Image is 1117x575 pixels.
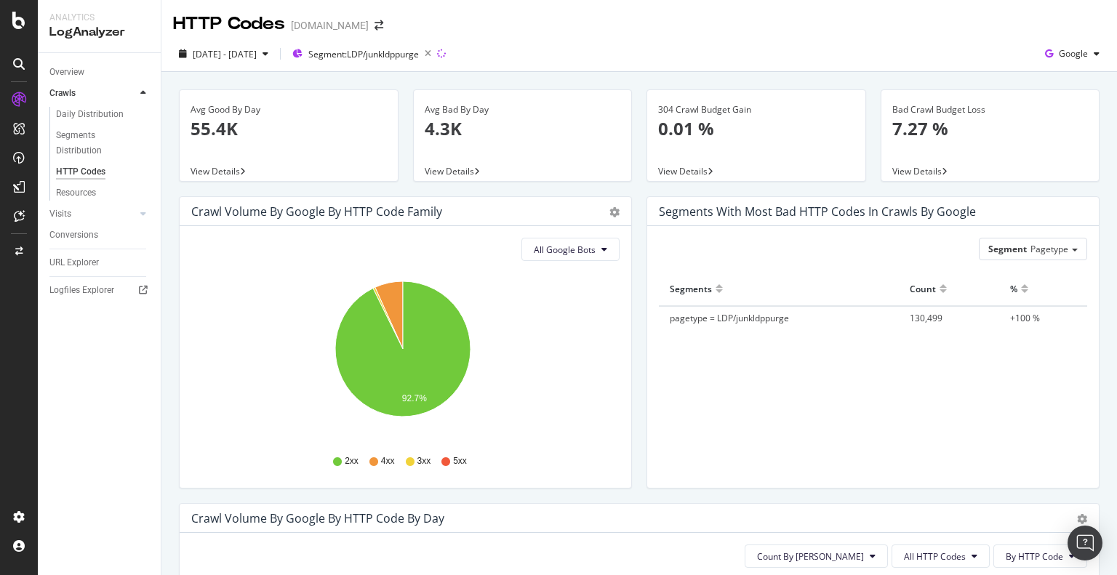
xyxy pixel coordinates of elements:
[988,243,1027,255] span: Segment
[49,65,151,80] a: Overview
[1039,42,1105,65] button: Google
[49,206,71,222] div: Visits
[56,185,96,201] div: Resources
[892,103,1089,116] div: Bad Crawl Budget Loss
[609,207,620,217] div: gear
[745,544,888,568] button: Count By [PERSON_NAME]
[49,255,151,270] a: URL Explorer
[757,550,864,563] span: Count By Day
[56,128,137,158] div: Segments Distribution
[191,511,444,526] div: Crawl Volume by google by HTTP Code by Day
[425,103,621,116] div: Avg Bad By Day
[417,455,431,467] span: 3xx
[49,283,114,298] div: Logfiles Explorer
[375,20,383,31] div: arrow-right-arrow-left
[191,273,614,441] svg: A chart.
[892,544,990,568] button: All HTTP Codes
[904,550,966,563] span: All HTTP Codes
[1006,550,1063,563] span: By HTTP Code
[453,455,467,467] span: 5xx
[658,103,854,116] div: 304 Crawl Budget Gain
[49,206,136,222] a: Visits
[910,312,942,324] span: 130,499
[1010,277,1017,300] div: %
[287,42,437,65] button: Segment:LDP/junkldppurge
[49,65,84,80] div: Overview
[49,86,76,101] div: Crawls
[49,12,149,24] div: Analytics
[56,107,151,122] a: Daily Distribution
[49,228,98,243] div: Conversions
[1010,312,1040,324] span: +100 %
[191,204,442,219] div: Crawl Volume by google by HTTP Code Family
[191,165,240,177] span: View Details
[56,128,151,158] a: Segments Distribution
[56,107,124,122] div: Daily Distribution
[521,238,620,261] button: All Google Bots
[49,24,149,41] div: LogAnalyzer
[173,12,285,36] div: HTTP Codes
[534,244,596,256] span: All Google Bots
[658,116,854,141] p: 0.01 %
[670,277,712,300] div: Segments
[910,277,936,300] div: Count
[56,164,151,180] a: HTTP Codes
[1059,47,1088,60] span: Google
[49,228,151,243] a: Conversions
[1068,526,1102,560] div: Open Intercom Messenger
[56,164,105,180] div: HTTP Codes
[892,165,942,177] span: View Details
[1030,243,1068,255] span: Pagetype
[659,204,976,219] div: Segments with most bad HTTP codes in Crawls by google
[191,116,387,141] p: 55.4K
[425,165,474,177] span: View Details
[49,283,151,298] a: Logfiles Explorer
[173,42,274,65] button: [DATE] - [DATE]
[381,455,395,467] span: 4xx
[193,48,257,60] span: [DATE] - [DATE]
[345,455,359,467] span: 2xx
[308,48,419,60] span: Segment: LDP/junkldppurge
[49,255,99,270] div: URL Explorer
[402,394,427,404] text: 92.7%
[658,165,708,177] span: View Details
[892,116,1089,141] p: 7.27 %
[670,312,789,324] span: pagetype = LDP/junkldppurge
[291,18,369,33] div: [DOMAIN_NAME]
[191,103,387,116] div: Avg Good By Day
[56,185,151,201] a: Resources
[993,544,1087,568] button: By HTTP Code
[49,86,136,101] a: Crawls
[1077,514,1087,524] div: gear
[425,116,621,141] p: 4.3K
